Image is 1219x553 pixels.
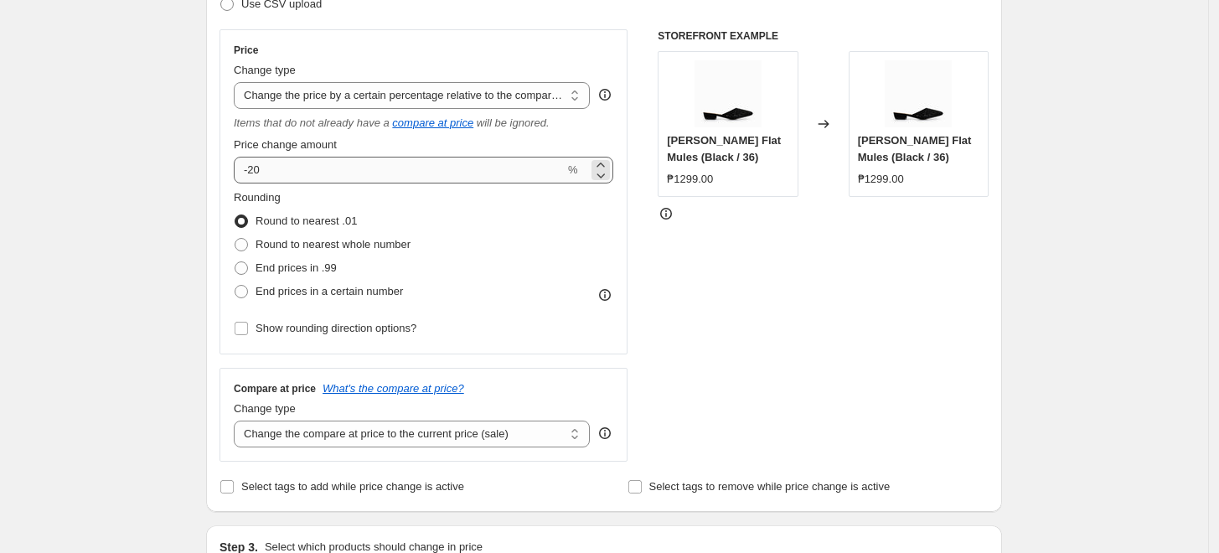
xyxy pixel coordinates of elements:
[234,382,316,395] h3: Compare at price
[597,425,613,442] div: help
[256,261,337,274] span: End prices in .99
[649,480,891,493] span: Select tags to remove while price change is active
[234,157,565,183] input: -20
[667,134,781,163] span: [PERSON_NAME] Flat Mules (Black / 36)
[256,285,403,297] span: End prices in a certain number
[667,171,713,188] div: ₱1299.00
[858,134,972,163] span: [PERSON_NAME] Flat Mules (Black / 36)
[234,44,258,57] h3: Price
[234,64,296,76] span: Change type
[234,402,296,415] span: Change type
[234,138,337,151] span: Price change amount
[858,171,904,188] div: ₱1299.00
[234,191,281,204] span: Rounding
[568,163,578,176] span: %
[477,116,550,129] i: will be ignored.
[695,60,762,127] img: Skinner_Black_2_80x.jpg
[234,116,390,129] i: Items that do not already have a
[323,382,464,395] button: What's the compare at price?
[256,322,416,334] span: Show rounding direction options?
[392,116,473,129] button: compare at price
[256,214,357,227] span: Round to nearest .01
[256,238,411,251] span: Round to nearest whole number
[885,60,952,127] img: Skinner_Black_2_80x.jpg
[241,480,464,493] span: Select tags to add while price change is active
[658,29,989,43] h6: STOREFRONT EXAMPLE
[597,86,613,103] div: help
